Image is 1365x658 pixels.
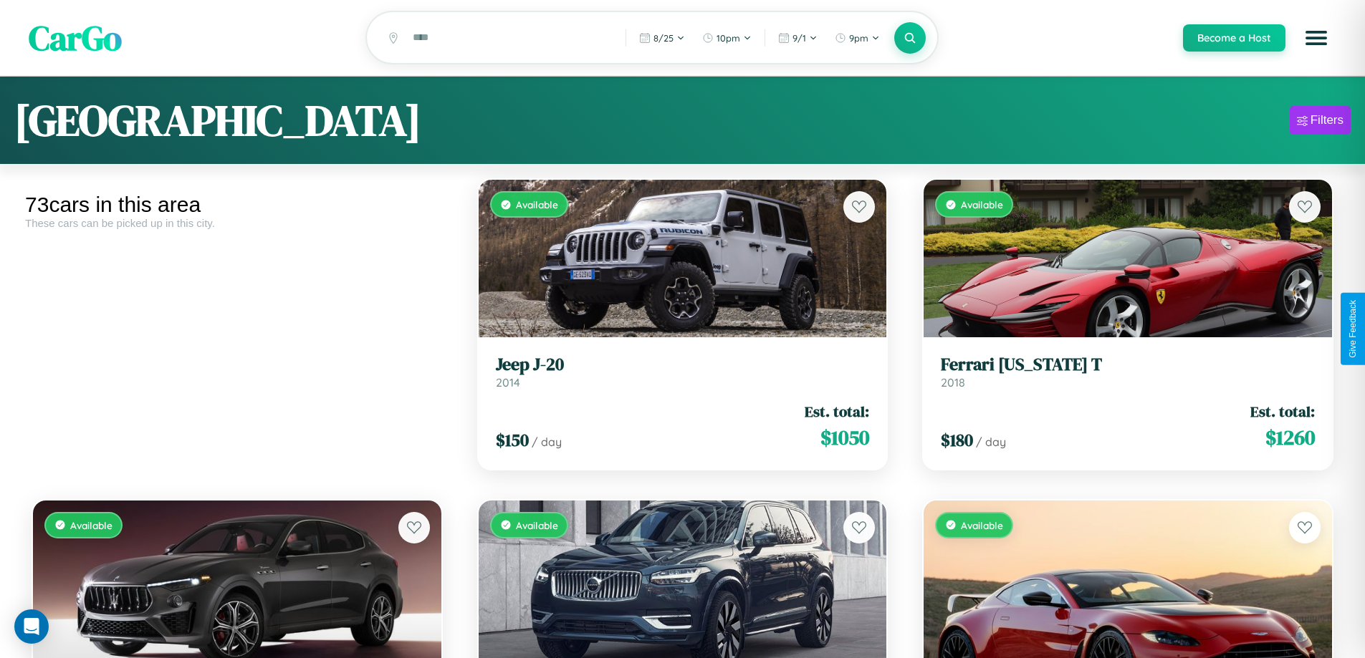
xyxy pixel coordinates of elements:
span: 10pm [717,32,740,44]
h1: [GEOGRAPHIC_DATA] [14,91,421,150]
button: 9/1 [771,26,825,49]
div: 73 cars in this area [25,193,449,217]
span: 9pm [849,32,868,44]
span: 9 / 1 [792,32,806,44]
span: Available [961,198,1003,211]
button: Open menu [1296,18,1336,58]
span: Est. total: [805,401,869,422]
button: 9pm [828,26,887,49]
a: Ferrari [US_STATE] T2018 [941,354,1315,390]
span: $ 150 [496,428,529,452]
span: $ 1050 [820,423,869,452]
span: Available [516,519,558,531]
button: Become a Host [1183,24,1285,52]
span: Available [961,519,1003,531]
div: Open Intercom Messenger [14,609,49,644]
a: Jeep J-202014 [496,354,870,390]
span: / day [976,435,1006,449]
div: Give Feedback [1348,300,1358,358]
button: 8/25 [632,26,692,49]
span: 2018 [941,375,965,390]
span: 2014 [496,375,520,390]
h3: Jeep J-20 [496,354,870,375]
span: CarGo [29,14,122,62]
div: Filters [1311,113,1344,127]
button: Filters [1290,106,1351,135]
button: 10pm [695,26,759,49]
h3: Ferrari [US_STATE] T [941,354,1315,375]
span: Est. total: [1250,401,1315,422]
div: These cars can be picked up in this city. [25,217,449,229]
span: 8 / 25 [653,32,674,44]
span: / day [532,435,562,449]
span: Available [70,519,112,531]
span: $ 1260 [1265,423,1315,452]
span: $ 180 [941,428,973,452]
span: Available [516,198,558,211]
